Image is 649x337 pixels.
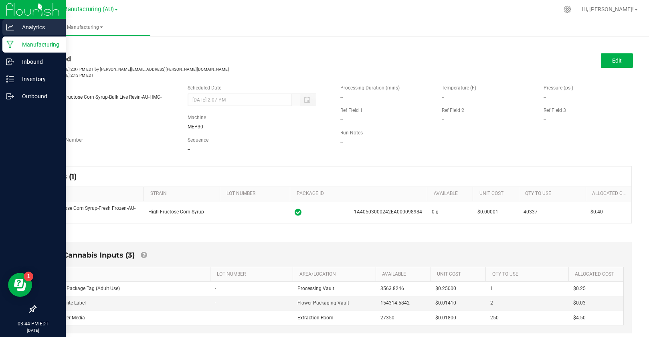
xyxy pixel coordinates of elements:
span: High Fructose Corn Syrup [148,209,204,215]
div: Manage settings [562,6,572,13]
iframe: Resource center [8,273,32,297]
span: Non-Cannabis Inputs (3) [44,251,135,260]
p: [DATE] 2:07 PM EDT by [PERSON_NAME][EMAIL_ADDRESS][PERSON_NAME][DOMAIN_NAME] [35,66,328,72]
a: STRAINSortable [150,191,217,197]
span: 154314.5842 [380,300,410,306]
inline-svg: Inbound [6,58,14,66]
span: Machine [188,115,206,120]
span: Hi, [PERSON_NAME]! [582,6,634,12]
span: 40337 [524,209,538,215]
span: 3x1" White Label [50,300,86,306]
span: MEP30 High Fructose Corn Syrup-Bulk Live Resin-AU-HMC-8.25.25 [35,94,162,107]
span: - [215,300,216,306]
inline-svg: Inventory [6,75,14,83]
p: [DATE] 2:13 PM EDT [35,72,328,78]
span: Processing Vault [297,286,334,291]
p: Inventory [14,74,62,84]
span: -- [442,94,444,100]
span: $0.01410 [435,300,456,306]
a: AVAILABLESortable [434,191,470,197]
span: 0 [432,209,435,215]
a: AVAILABLESortable [382,271,428,278]
a: QTY TO USESortable [492,271,566,278]
iframe: Resource center unread badge [24,272,33,281]
a: PACKAGE IDSortable [297,191,425,197]
span: METRC Package Tag (Adult Use) [50,286,120,291]
span: In Sync [295,207,301,217]
span: -- [442,117,444,122]
span: -- [544,117,546,122]
a: Allocated CostSortable [575,271,621,278]
div: Completed [35,53,328,64]
span: -- [340,117,343,122]
span: 27350 [380,315,394,321]
span: Edit [612,57,622,64]
a: Manufacturing [19,19,150,36]
span: Processing Duration (mins) [340,85,400,91]
span: 1A40503000242EA000098984 [354,208,422,216]
button: Edit [601,53,633,68]
p: [DATE] [4,327,62,333]
span: Ref Field 1 [340,108,363,113]
span: Stash Manufacturing (AU) [46,6,114,13]
p: Inbound [14,57,62,67]
span: $0.40 [590,209,603,215]
span: 250 [490,315,499,321]
span: $0.01800 [435,315,456,321]
span: - [215,315,216,321]
span: Run Notes [340,130,363,136]
a: ITEMSortable [51,271,207,278]
span: Ref Field 2 [442,108,464,113]
span: High Fructose Corn Syrup-Fresh Frozen-AU-HMC [42,205,135,219]
span: $0.00001 [477,209,498,215]
span: Sequence [188,137,208,143]
span: $4.50 [573,315,586,321]
span: Pressure (psi) [544,85,573,91]
inline-svg: Manufacturing [6,41,14,49]
a: Unit CostSortable [479,191,516,197]
span: $0.03 [573,300,586,306]
a: LOT NUMBERSortable [217,271,290,278]
span: -- [188,146,190,152]
span: $0.25 [573,286,586,291]
span: 1 [490,286,493,291]
span: Ref Field 3 [544,108,566,113]
inline-svg: Analytics [6,23,14,31]
p: Manufacturing [14,40,62,49]
a: Allocated CostSortable [592,191,629,197]
a: Add Non-Cannabis items that were also consumed in the run (e.g. gloves and packaging); Also add N... [141,251,147,260]
span: - [215,286,216,291]
span: Flower Packaging Vault [297,300,349,306]
p: Outbound [14,91,62,101]
p: Analytics [14,22,62,32]
span: 3563.8246 [380,286,404,291]
span: CRY Filter Media [50,315,85,321]
span: $0.25000 [435,286,456,291]
span: -- [340,139,343,145]
a: LOT NUMBERSortable [226,191,287,197]
span: Scheduled Date [188,85,221,91]
span: Temperature (F) [442,85,476,91]
a: AREA/LOCATIONSortable [299,271,373,278]
span: -- [544,94,546,100]
span: MEP30 [188,124,203,130]
span: Extraction Room [297,315,334,321]
span: g [436,209,439,215]
span: Manufacturing [19,24,150,31]
a: Unit CostSortable [437,271,483,278]
span: -- [340,94,343,100]
inline-svg: Outbound [6,92,14,100]
p: 03:44 PM EDT [4,320,62,327]
a: QTY TO USESortable [525,191,583,197]
span: 2 [490,300,493,306]
a: ITEMSortable [43,191,141,197]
